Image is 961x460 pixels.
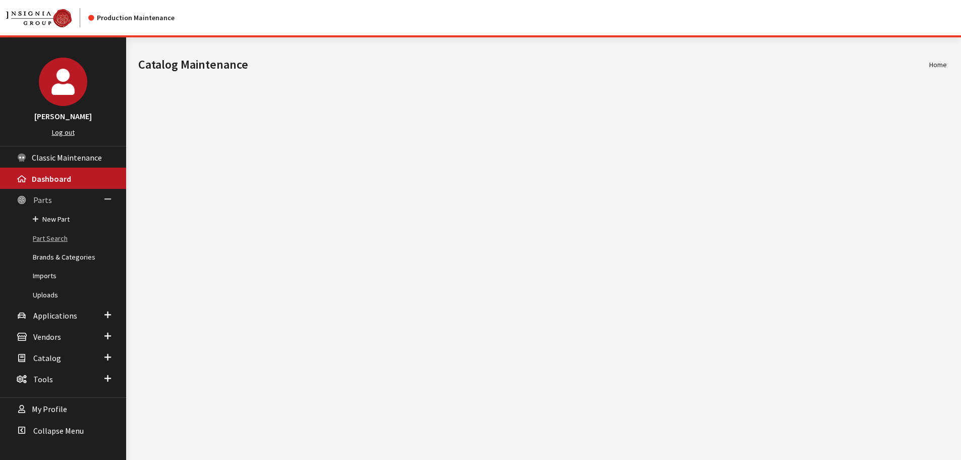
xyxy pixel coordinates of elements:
[88,13,175,23] div: Production Maintenance
[33,374,53,384] span: Tools
[33,426,84,436] span: Collapse Menu
[33,332,61,342] span: Vendors
[39,58,87,106] img: Cheyenne Dorton
[929,60,947,70] li: Home
[32,404,67,415] span: My Profile
[33,353,61,363] span: Catalog
[33,311,77,321] span: Applications
[6,9,72,27] img: Catalog Maintenance
[138,56,929,74] h1: Catalog Maintenance
[33,195,52,205] span: Parts
[32,152,102,163] span: Classic Maintenance
[10,110,116,122] h3: [PERSON_NAME]
[32,174,71,184] span: Dashboard
[52,128,75,137] a: Log out
[6,8,88,27] a: Insignia Group logo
